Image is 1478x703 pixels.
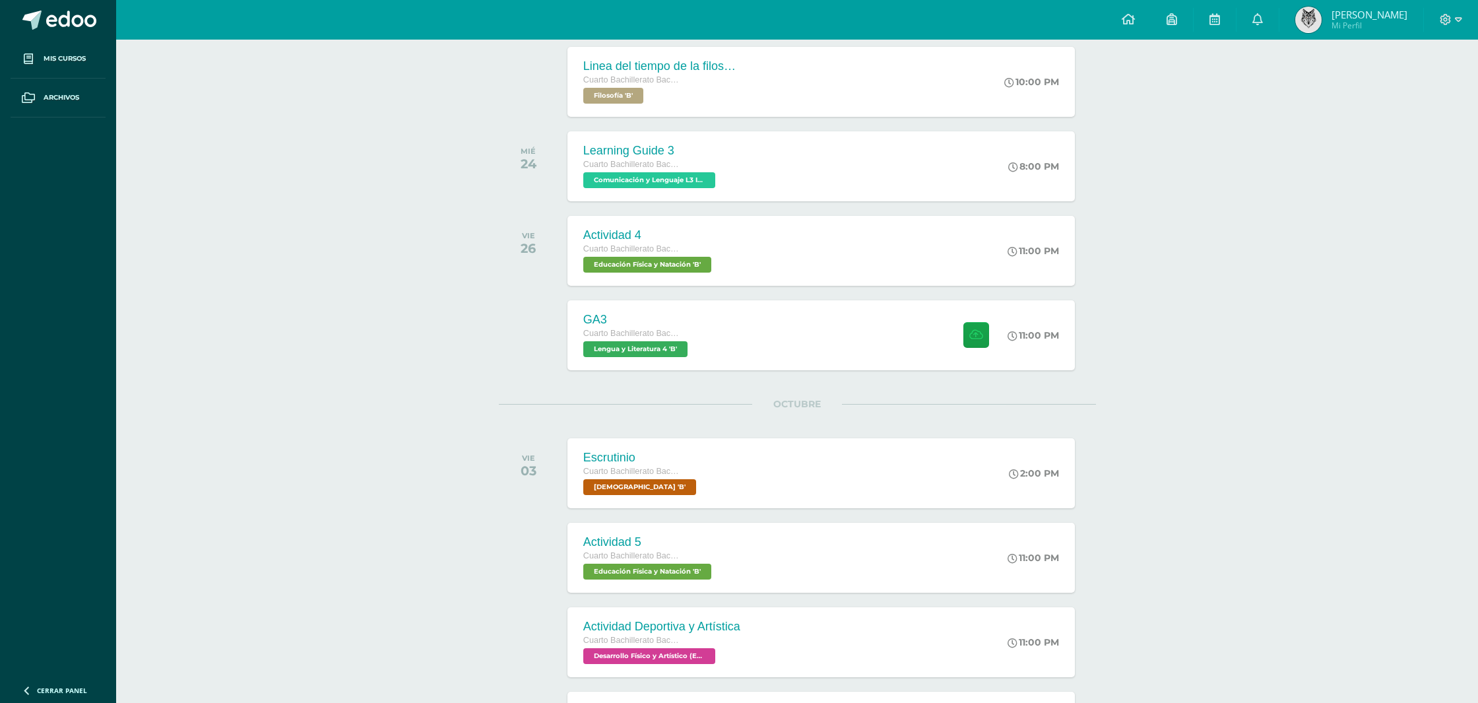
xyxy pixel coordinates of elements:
[583,564,711,580] span: Educación Física y Natación 'B'
[583,257,711,273] span: Educación Física y Natación 'B'
[1332,20,1407,31] span: Mi Perfil
[583,620,740,634] div: Actividad Deportiva y Artística
[583,329,682,338] span: Cuarto Bachillerato Bachillerato en CCLL con Orientación en Diseño Gráfico
[521,156,536,172] div: 24
[583,551,682,560] span: Cuarto Bachillerato Bachillerato en CCLL con Orientación en Diseño Gráfico
[583,172,715,188] span: Comunicación y Lenguaje L3 Inglés 'B'
[583,244,682,253] span: Cuarto Bachillerato Bachillerato en CCLL con Orientación en Diseño Gráfico
[583,59,742,73] div: Linea del tiempo de la filosofia
[521,231,536,240] div: VIE
[1332,8,1407,21] span: [PERSON_NAME]
[583,341,688,357] span: Lengua y Literatura 4 'B'
[521,240,536,256] div: 26
[1009,467,1059,479] div: 2:00 PM
[11,40,106,79] a: Mis cursos
[1008,552,1059,564] div: 11:00 PM
[521,453,536,463] div: VIE
[583,535,715,549] div: Actividad 5
[521,463,536,479] div: 03
[11,79,106,117] a: Archivos
[1004,76,1059,88] div: 10:00 PM
[1008,245,1059,257] div: 11:00 PM
[1295,7,1322,33] img: c9f0ce6764846f1623a9016c00060552.png
[583,451,699,465] div: Escrutinio
[44,92,79,103] span: Archivos
[583,313,691,327] div: GA3
[752,398,842,410] span: OCTUBRE
[583,228,715,242] div: Actividad 4
[583,467,682,476] span: Cuarto Bachillerato Bachillerato en CCLL con Orientación en Diseño Gráfico
[1008,160,1059,172] div: 8:00 PM
[583,144,719,158] div: Learning Guide 3
[521,147,536,156] div: MIÉ
[583,648,715,664] span: Desarrollo Físico y Artístico (Extracurricular) 'B'
[583,160,682,169] span: Cuarto Bachillerato Bachillerato en CCLL con Orientación en Diseño Gráfico
[583,88,643,104] span: Filosofía 'B'
[583,636,682,645] span: Cuarto Bachillerato Bachillerato en CCLL con Orientación en Diseño Gráfico
[583,479,696,495] span: Biblia 'B'
[583,75,682,84] span: Cuarto Bachillerato Bachillerato en CCLL con Orientación en Diseño Gráfico
[1008,636,1059,648] div: 11:00 PM
[37,686,87,695] span: Cerrar panel
[44,53,86,64] span: Mis cursos
[1008,329,1059,341] div: 11:00 PM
